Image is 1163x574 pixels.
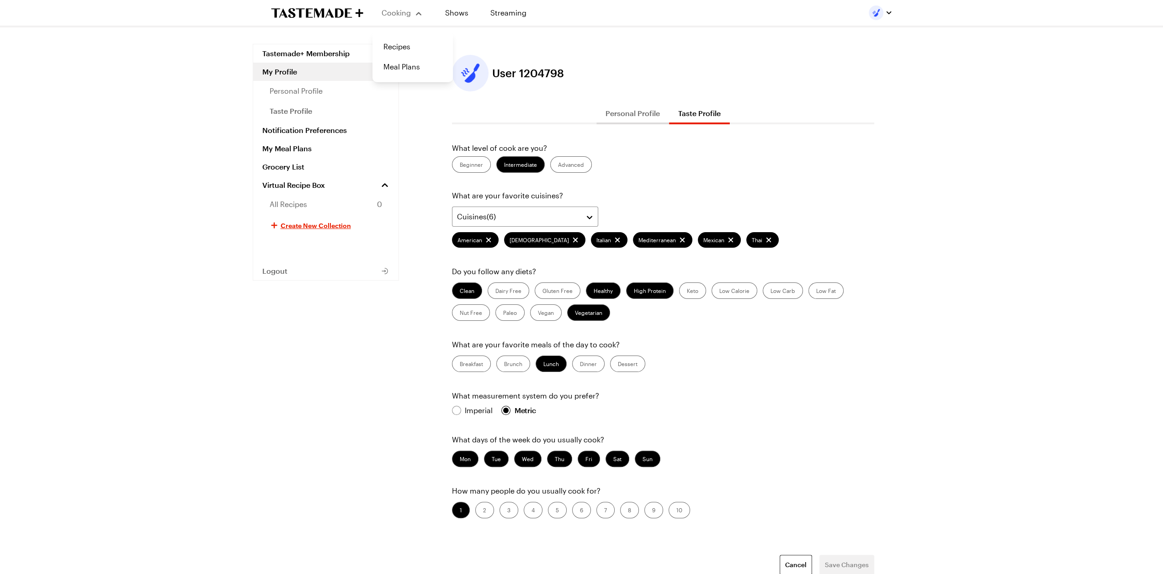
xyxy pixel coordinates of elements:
[382,8,411,17] span: Cooking
[610,356,645,372] label: Dessert
[457,211,579,222] div: Cuisines ( 6 )
[253,101,398,121] a: taste profile
[488,282,529,299] label: Dairy Free
[679,282,706,299] label: Keto
[262,181,325,190] span: Virtual Recipe Box
[752,236,762,244] span: Thai
[253,139,398,158] a: My Meal Plans
[452,190,874,201] p: What are your favorite cuisines?
[572,356,605,372] label: Dinner
[253,158,398,176] a: Grocery List
[703,236,724,244] span: Mexican
[514,405,536,416] div: Metric
[808,282,844,299] label: Low Fat
[452,339,874,350] p: What are your favorite meals of the day to cook?
[510,236,569,244] span: [DEMOGRAPHIC_DATA]
[253,44,398,63] a: Tastemade+ Membership
[578,451,600,467] label: Fri
[452,143,874,154] p: What level of cook are you?
[514,451,542,467] label: Wed
[452,55,489,91] button: Edit profile picture
[452,207,598,227] button: Cuisines(6)
[271,8,363,18] a: To Tastemade Home Page
[613,235,622,244] button: remove Italian
[635,451,660,467] label: Sun
[530,304,562,321] label: Vegan
[496,356,530,372] label: Brunch
[253,214,398,236] button: Create New Collection
[869,5,892,20] button: Profile picture
[270,199,307,210] span: All Recipes
[644,502,663,518] label: 9
[567,304,610,321] label: Vegetarian
[524,502,542,518] label: 4
[678,235,687,244] button: remove Mediterranean
[270,106,312,117] span: taste profile
[638,236,676,244] span: Mediterranean
[572,502,591,518] label: 6
[869,5,883,20] img: Profile picture
[262,266,287,276] span: Logout
[586,282,621,299] label: Healthy
[475,502,494,518] label: 2
[452,451,478,467] label: Mon
[382,2,423,24] button: Cooking
[457,236,482,244] span: American
[270,85,323,96] span: personal profile
[620,502,639,518] label: 8
[547,451,572,467] label: Thu
[596,502,615,518] label: 7
[372,31,453,82] div: Cooking
[514,405,536,416] span: Metric
[764,235,773,244] button: remove Thai
[465,405,494,416] span: Imperial
[253,121,398,139] a: Notification Preferences
[571,235,580,244] button: remove Asian
[605,451,629,467] label: Sat
[499,502,518,518] label: 3
[785,560,807,569] span: Cancel
[253,81,398,101] a: personal profile
[484,451,509,467] label: Tue
[484,235,493,244] button: remove American
[496,156,545,173] label: Intermediate
[378,37,447,57] a: Recipes
[378,57,447,77] a: Meal Plans
[253,262,398,280] button: Logout
[452,390,874,401] p: What measurement system do you prefer?
[262,67,297,76] span: My Profile
[596,236,611,244] span: Italian
[712,282,757,299] label: Low Calorie
[495,304,525,321] label: Paleo
[253,194,398,214] a: All Recipes0
[377,199,382,210] span: 0
[669,502,690,518] label: 10
[550,156,592,173] label: Advanced
[452,405,536,416] div: Imperial Metric
[536,356,567,372] label: Lunch
[452,434,874,445] p: What days of the week do you usually cook?
[452,356,491,372] label: Breakfast
[492,67,564,80] span: User 1204798
[548,502,567,518] label: 5
[452,266,874,277] p: Do you follow any diets?
[763,282,803,299] label: Low Carb
[669,102,730,124] button: Taste Profile
[452,282,482,299] label: Clean
[253,63,398,81] button: My Profile
[281,221,351,230] span: Create New Collection
[535,282,580,299] label: Gluten Free
[452,156,491,173] label: Beginner
[626,282,674,299] label: High Protein
[452,502,470,518] label: 1
[452,304,490,321] label: Nut Free
[452,485,874,496] p: How many people do you usually cook for?
[726,235,735,244] button: remove Mexican
[596,102,669,124] button: Personal Profile
[253,176,398,194] a: Virtual Recipe Box
[465,405,493,416] div: Imperial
